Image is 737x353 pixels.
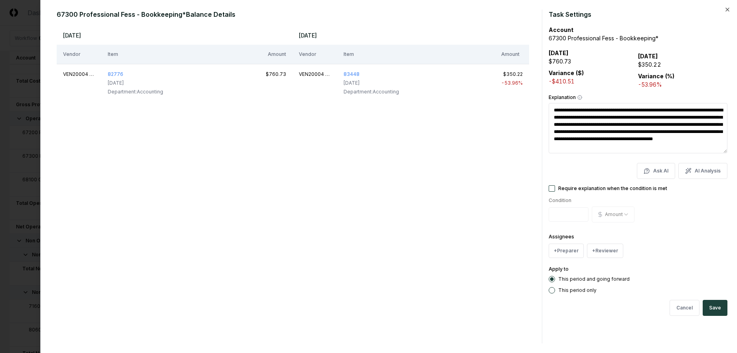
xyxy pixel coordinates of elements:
div: $350.22 [501,71,523,78]
b: Variance (%) [638,73,674,79]
div: VEN20004 AccountingDepartment.com, LLC [63,71,95,78]
th: Vendor [57,45,101,64]
button: +Reviewer [587,244,623,258]
div: Accounting [344,88,399,95]
label: Assignees [549,234,574,240]
button: AI Analysis [678,163,727,179]
button: +Preparer [549,244,584,258]
th: [DATE] [57,26,292,45]
div: $760.73 [266,71,286,78]
div: $350.22 [638,60,727,69]
div: [DATE] [344,79,399,87]
th: Item [337,45,495,64]
label: Apply to [549,266,569,272]
div: Accounting [108,88,163,95]
th: Vendor [292,45,337,64]
th: Amount [259,45,292,64]
button: Explanation [577,95,582,100]
div: 67300 Professional Fess - Bookkeeping* [549,34,727,42]
b: [DATE] [638,53,658,59]
div: -53.96% [638,80,727,89]
th: Item [101,45,259,64]
a: 83448 [344,71,360,77]
button: Save [703,300,727,316]
h2: Task Settings [549,10,727,19]
b: Account [549,26,573,33]
span: -53.96 % [501,80,523,86]
label: This period and going forward [558,277,630,282]
button: Ask AI [637,163,675,179]
th: [DATE] [292,26,530,45]
div: -$410.51 [549,77,638,85]
label: Explanation [549,95,727,100]
b: [DATE] [549,50,569,56]
th: Amount [495,45,529,64]
b: Variance ($) [549,69,584,76]
div: $760.73 [549,57,638,65]
button: Cancel [670,300,699,316]
label: Require explanation when the condition is met [558,186,667,191]
div: VEN20004 AccountingDepartment.com, LLC [299,71,331,78]
label: This period only [558,288,597,293]
h2: 67300 Professional Fess - Bookkeeping* Balance Details [57,10,535,19]
a: 82776 [108,71,123,77]
div: [DATE] [108,79,163,87]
